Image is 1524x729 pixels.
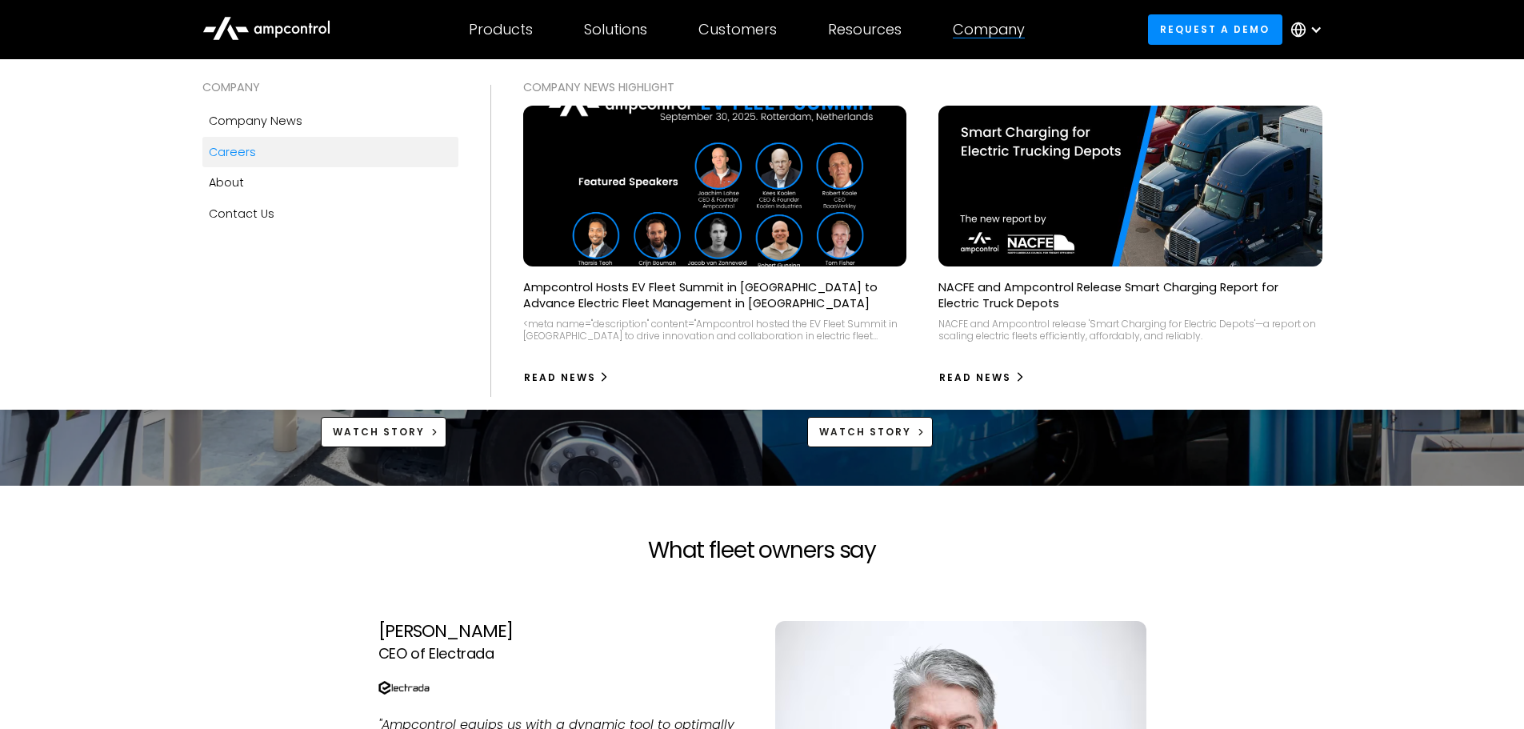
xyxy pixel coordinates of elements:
[202,198,458,229] a: Contact Us
[333,425,425,439] div: Watch Story
[209,143,256,161] div: Careers
[202,137,458,167] a: Careers
[209,112,302,130] div: Company news
[321,417,447,447] a: Watch Story
[584,21,647,38] div: Solutions
[469,21,533,38] div: Products
[202,78,458,96] div: COMPANY
[807,417,934,447] a: Watch Story
[819,425,911,439] div: Watch Story
[523,78,1322,96] div: COMPANY NEWS Highlight
[353,537,1172,564] h2: What fleet owners say
[524,371,596,385] div: Read News
[523,365,610,391] a: Read News
[698,21,777,38] div: Customers
[828,21,902,38] div: Resources
[953,21,1025,38] div: Company
[209,174,244,191] div: About
[202,167,458,198] a: About
[938,318,1322,342] div: NACFE and Ampcontrol release 'Smart Charging for Electric Depots'—a report on scaling electric fl...
[523,318,907,342] div: <meta name="description" content="Ampcontrol hosted the EV Fleet Summit in [GEOGRAPHIC_DATA] to d...
[378,621,750,642] div: [PERSON_NAME]
[202,106,458,136] a: Company news
[939,371,1011,385] div: Read News
[523,279,907,311] p: Ampcontrol Hosts EV Fleet Summit in [GEOGRAPHIC_DATA] to Advance Electric Fleet Management in [GE...
[1148,14,1282,44] a: Request a demo
[938,365,1026,391] a: Read News
[378,643,750,666] div: CEO of Electrada
[938,279,1322,311] p: NACFE and Ampcontrol Release Smart Charging Report for Electric Truck Depots
[209,205,274,222] div: Contact Us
